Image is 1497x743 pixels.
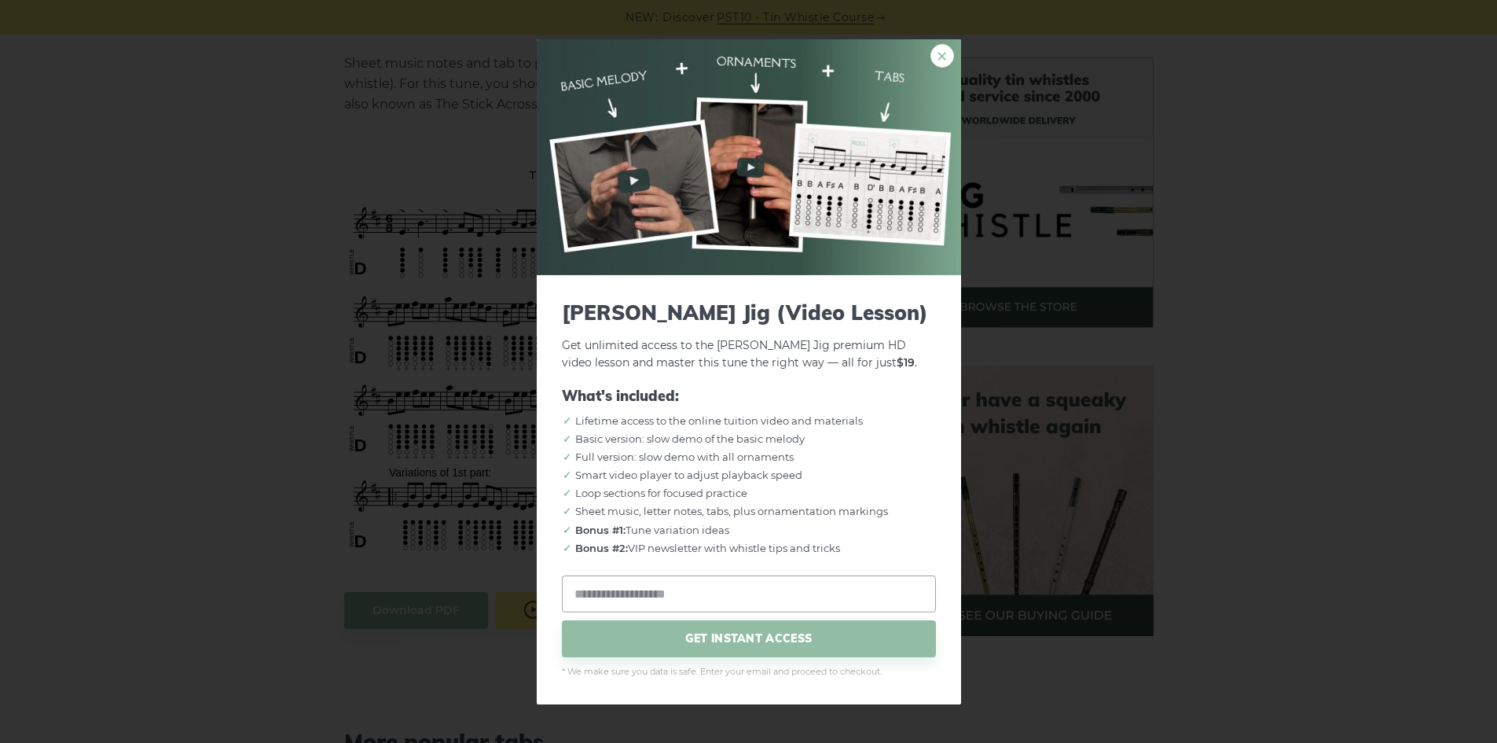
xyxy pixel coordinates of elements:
span: What's included: [562,388,936,405]
li: Tune variation ideas [574,521,936,538]
img: Tin Whistle Tune Tutorial Preview [537,39,961,274]
li: Smart video player to adjust playback speed [574,467,936,484]
li: Loop sections for focused practice [574,485,936,502]
strong: Bonus #2: [575,542,628,554]
span: GET INSTANT ACCESS [562,620,936,657]
a: × [930,43,954,67]
strong: Bonus #1: [575,523,626,535]
strong: $19 [897,355,915,370]
li: Lifetime access to the online tuition video and materials [574,413,936,429]
span: [PERSON_NAME] Jig (Video Lesson) [562,300,936,324]
li: Full version: slow demo with all ornaments [574,449,936,465]
p: Get unlimited access to the [PERSON_NAME] Jig premium HD video lesson and master this tune the ri... [562,300,936,372]
li: Basic version: slow demo of the basic melody [574,431,936,447]
span: * We make sure you data is safe. Enter your email and proceed to checkout. [562,665,936,679]
li: VIP newsletter with whistle tips and tricks [574,540,936,557]
li: Sheet music, letter notes, tabs, plus ornamentation markings [574,503,936,520]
